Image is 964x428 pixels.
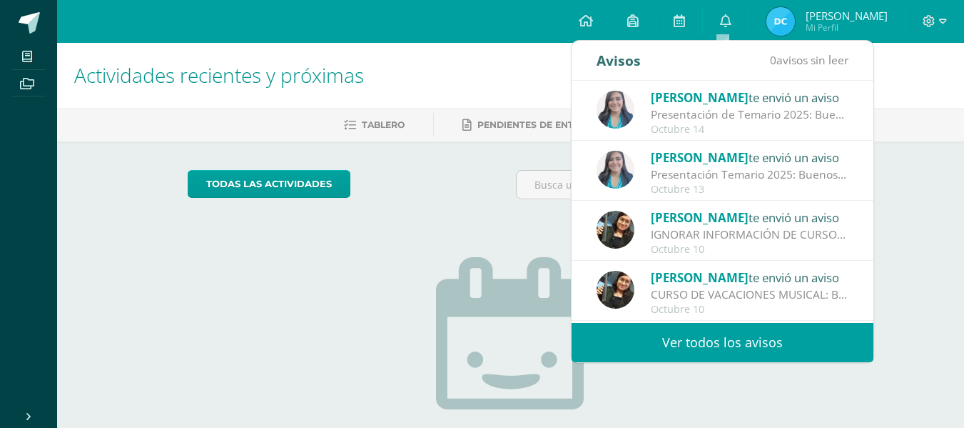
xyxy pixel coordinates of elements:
[651,148,849,166] div: te envió un aviso
[597,41,641,80] div: Avisos
[651,227,849,243] div: IGNORAR INFORMACIÓN DE CURSOS DE VACACIONES MUSICALES: Buen día, favor de Ignorar la información ...
[362,119,405,130] span: Tablero
[651,208,849,227] div: te envió un aviso
[651,88,849,106] div: te envió un aviso
[651,166,849,183] div: Presentación Temario 2025: Buenos días queridos padres de familia y estudiantes Esperando se encu...
[770,52,848,68] span: avisos sin leer
[597,91,634,129] img: be92b6c484970536b82811644e40775c.png
[651,149,749,166] span: [PERSON_NAME]
[74,61,364,89] span: Actividades recientes y próximas
[462,114,599,136] a: Pendientes de entrega
[597,211,634,249] img: afbb90b42ddb8510e0c4b806fbdf27cc.png
[651,268,849,287] div: te envió un aviso
[517,171,833,199] input: Busca una actividad próxima aquí...
[806,9,888,23] span: [PERSON_NAME]
[477,119,599,130] span: Pendientes de entrega
[651,209,749,226] span: [PERSON_NAME]
[770,52,776,68] span: 0
[651,269,749,286] span: [PERSON_NAME]
[806,21,888,34] span: Mi Perfil
[651,287,849,303] div: CURSO DE VACACIONES MUSICAL: Buen dia papitos, adjunto información de cursos de vacaciones musica...
[651,89,749,106] span: [PERSON_NAME]
[651,106,849,123] div: Presentación de Temario 2025: Buenos días queridos padres de familia y estudiantes Esperando se e...
[651,304,849,316] div: Octubre 10
[651,244,849,256] div: Octubre 10
[597,271,634,309] img: afbb90b42ddb8510e0c4b806fbdf27cc.png
[572,323,873,362] a: Ver todos los avisos
[766,7,795,36] img: 06c843b541221984c6119e2addf5fdcd.png
[597,151,634,189] img: be92b6c484970536b82811644e40775c.png
[188,170,350,198] a: todas las Actividades
[651,184,849,196] div: Octubre 13
[651,124,849,136] div: Octubre 14
[344,114,405,136] a: Tablero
